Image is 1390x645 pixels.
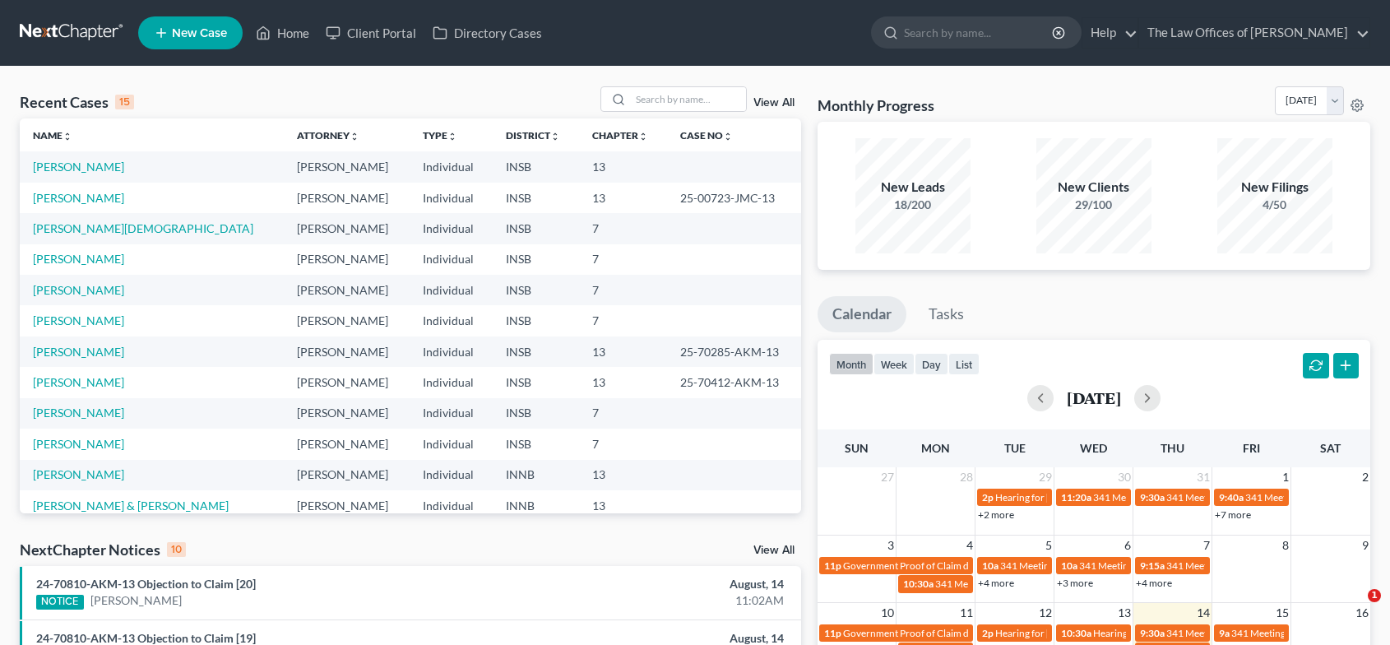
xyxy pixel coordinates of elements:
[63,132,72,142] i: unfold_more
[1217,178,1332,197] div: New Filings
[410,183,493,213] td: Individual
[33,345,124,359] a: [PERSON_NAME]
[1202,536,1212,555] span: 7
[1243,441,1260,455] span: Fri
[1215,508,1251,521] a: +7 more
[1274,603,1290,623] span: 15
[1004,441,1026,455] span: Tue
[843,559,1136,572] span: Government Proof of Claim due - [PERSON_NAME] - 1:25-bk-10114
[284,305,410,336] td: [PERSON_NAME]
[493,367,579,397] td: INSB
[579,367,667,397] td: 13
[845,441,869,455] span: Sun
[410,429,493,459] td: Individual
[33,160,124,174] a: [PERSON_NAME]
[493,398,579,429] td: INSB
[33,437,124,451] a: [PERSON_NAME]
[284,213,410,244] td: [PERSON_NAME]
[579,244,667,275] td: 7
[410,398,493,429] td: Individual
[410,151,493,182] td: Individual
[33,406,124,420] a: [PERSON_NAME]
[36,577,256,591] a: 24-70810-AKM-13 Objection to Claim [20]
[493,460,579,490] td: INNB
[1116,467,1133,487] span: 30
[592,129,648,142] a: Chapterunfold_more
[667,336,801,367] td: 25-70285-AKM-13
[1166,627,1314,639] span: 341 Meeting for [PERSON_NAME]
[90,592,182,609] a: [PERSON_NAME]
[579,460,667,490] td: 13
[978,577,1014,589] a: +4 more
[982,491,994,503] span: 2p
[36,595,84,610] div: NOTICE
[33,221,253,235] a: [PERSON_NAME][DEMOGRAPHIC_DATA]
[723,132,733,142] i: unfold_more
[982,627,994,639] span: 2p
[1166,491,1314,503] span: 341 Meeting for [PERSON_NAME]
[1140,491,1165,503] span: 9:30a
[667,367,801,397] td: 25-70412-AKM-13
[284,429,410,459] td: [PERSON_NAME]
[1093,491,1241,503] span: 341 Meeting for [PERSON_NAME]
[879,603,896,623] span: 10
[550,132,560,142] i: unfold_more
[1219,491,1244,503] span: 9:40a
[1195,603,1212,623] span: 14
[982,559,998,572] span: 10a
[423,129,457,142] a: Typeunfold_more
[1079,559,1227,572] span: 341 Meeting for [PERSON_NAME]
[1037,603,1054,623] span: 12
[921,441,950,455] span: Mon
[1360,467,1370,487] span: 2
[1219,627,1230,639] span: 9a
[824,559,841,572] span: 11p
[284,460,410,490] td: [PERSON_NAME]
[1140,627,1165,639] span: 9:30a
[33,252,124,266] a: [PERSON_NAME]
[493,429,579,459] td: INSB
[493,183,579,213] td: INSB
[1195,467,1212,487] span: 31
[958,603,975,623] span: 11
[824,627,841,639] span: 11p
[579,275,667,305] td: 7
[33,129,72,142] a: Nameunfold_more
[33,191,124,205] a: [PERSON_NAME]
[1057,577,1093,589] a: +3 more
[1036,197,1151,213] div: 29/100
[506,129,560,142] a: Districtunfold_more
[1093,627,1300,639] span: Hearing for [PERSON_NAME] [PERSON_NAME]
[410,367,493,397] td: Individual
[493,490,579,521] td: INNB
[1166,559,1314,572] span: 341 Meeting for [PERSON_NAME]
[493,305,579,336] td: INSB
[579,151,667,182] td: 13
[493,151,579,182] td: INSB
[1161,441,1184,455] span: Thu
[1140,559,1165,572] span: 9:15a
[873,353,915,375] button: week
[317,18,424,48] a: Client Portal
[818,296,906,332] a: Calendar
[248,18,317,48] a: Home
[20,92,134,112] div: Recent Cases
[284,367,410,397] td: [PERSON_NAME]
[284,244,410,275] td: [PERSON_NAME]
[579,183,667,213] td: 13
[1036,178,1151,197] div: New Clients
[410,460,493,490] td: Individual
[1116,603,1133,623] span: 13
[1334,589,1374,629] iframe: Intercom live chat
[284,336,410,367] td: [PERSON_NAME]
[33,467,124,481] a: [PERSON_NAME]
[855,178,971,197] div: New Leads
[350,132,359,142] i: unfold_more
[829,353,873,375] button: month
[284,275,410,305] td: [PERSON_NAME]
[1217,197,1332,213] div: 4/50
[904,17,1054,48] input: Search by name...
[546,592,785,609] div: 11:02AM
[631,87,746,111] input: Search by name...
[915,353,948,375] button: day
